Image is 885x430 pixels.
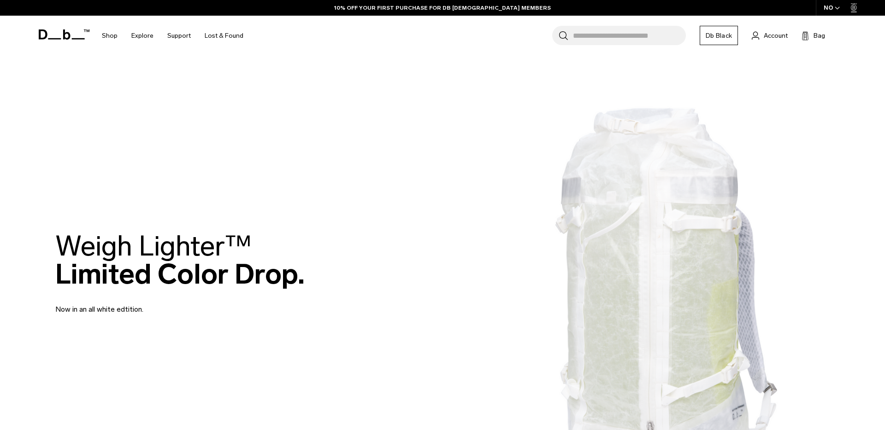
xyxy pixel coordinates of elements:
[700,26,738,45] a: Db Black
[334,4,551,12] a: 10% OFF YOUR FIRST PURCHASE FOR DB [DEMOGRAPHIC_DATA] MEMBERS
[102,19,118,52] a: Shop
[764,31,788,41] span: Account
[752,30,788,41] a: Account
[95,16,250,56] nav: Main Navigation
[55,293,277,315] p: Now in an all white edtition.
[802,30,825,41] button: Bag
[814,31,825,41] span: Bag
[205,19,243,52] a: Lost & Found
[167,19,191,52] a: Support
[55,229,252,263] span: Weigh Lighter™
[131,19,153,52] a: Explore
[55,232,305,288] h2: Limited Color Drop.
